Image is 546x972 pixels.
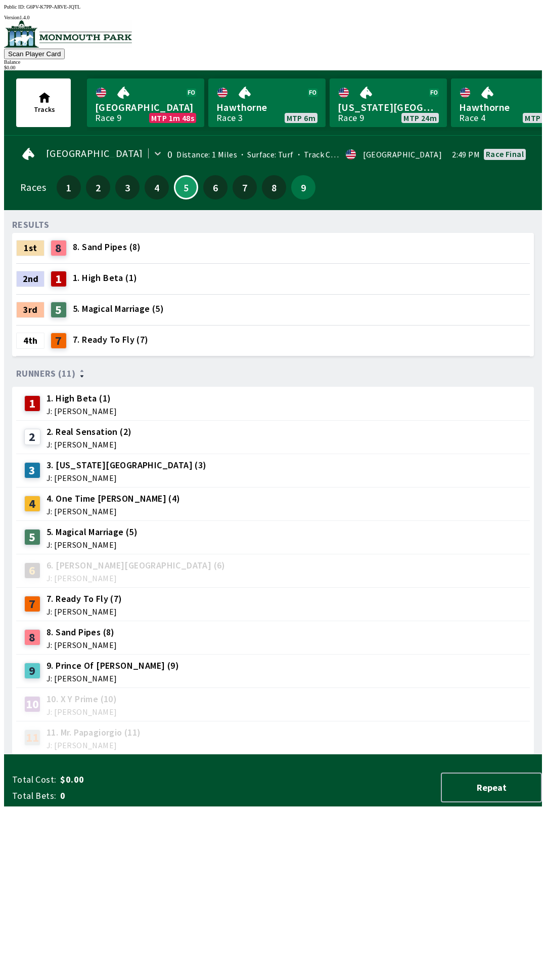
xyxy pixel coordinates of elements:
[4,65,542,70] div: $ 0.00
[47,425,131,438] span: 2. Real Sensation (2)
[459,114,485,122] div: Race 4
[338,101,439,114] span: [US_STATE][GEOGRAPHIC_DATA]
[216,101,317,114] span: Hawthorne
[47,626,117,639] span: 8. Sand Pipes (8)
[26,4,80,10] span: G6PV-K7PP-ARVE-JQTL
[24,596,40,612] div: 7
[51,302,67,318] div: 5
[24,529,40,545] div: 5
[151,114,194,122] span: MTP 1m 48s
[46,149,143,157] span: [GEOGRAPHIC_DATA]
[73,333,149,346] span: 7. Ready To Fly (7)
[24,696,40,712] div: 10
[95,114,121,122] div: Race 9
[174,175,198,199] button: 5
[287,114,315,122] span: MTP 6m
[47,541,138,549] span: J: [PERSON_NAME]
[16,240,44,256] div: 1st
[24,562,40,579] div: 6
[363,150,442,158] div: [GEOGRAPHIC_DATA]
[4,15,542,20] div: Version 1.4.0
[47,607,122,616] span: J: [PERSON_NAME]
[338,114,364,122] div: Race 9
[145,175,169,199] button: 4
[24,730,40,746] div: 11
[47,659,179,672] span: 9. Prince Of [PERSON_NAME] (9)
[16,370,76,378] span: Runners (11)
[294,184,313,191] span: 9
[4,59,542,65] div: Balance
[4,49,65,59] button: Scan Player Card
[34,105,55,114] span: Tracks
[87,78,204,127] a: [GEOGRAPHIC_DATA]Race 9MTP 1m 48s
[24,462,40,478] div: 3
[330,78,447,127] a: [US_STATE][GEOGRAPHIC_DATA]Race 9MTP 24m
[24,496,40,512] div: 4
[51,333,67,349] div: 7
[47,474,207,482] span: J: [PERSON_NAME]
[47,708,117,716] span: J: [PERSON_NAME]
[73,302,164,315] span: 5. Magical Marriage (5)
[177,185,195,190] span: 5
[47,492,180,505] span: 4. One Time [PERSON_NAME] (4)
[47,440,131,449] span: J: [PERSON_NAME]
[16,369,530,379] div: Runners (11)
[47,674,179,682] span: J: [PERSON_NAME]
[47,507,180,515] span: J: [PERSON_NAME]
[264,184,284,191] span: 8
[47,525,138,539] span: 5. Magical Marriage (5)
[12,774,56,786] span: Total Cost:
[51,271,67,287] div: 1
[95,101,196,114] span: [GEOGRAPHIC_DATA]
[216,114,243,122] div: Race 3
[235,184,254,191] span: 7
[203,175,227,199] button: 6
[51,240,67,256] div: 8
[60,774,219,786] span: $0.00
[206,184,225,191] span: 6
[233,175,257,199] button: 7
[12,221,50,229] div: RESULTS
[47,574,225,582] span: J: [PERSON_NAME]
[16,271,44,287] div: 2nd
[47,726,141,739] span: 11. Mr. Papagiorgio (11)
[24,395,40,412] div: 1
[294,149,383,159] span: Track Condition: Firm
[86,175,110,199] button: 2
[4,4,542,10] div: Public ID:
[47,693,117,706] span: 10. X Y Prime (10)
[24,429,40,445] div: 2
[59,184,78,191] span: 1
[24,663,40,679] div: 9
[73,271,137,285] span: 1. High Beta (1)
[262,175,286,199] button: 8
[73,240,141,254] span: 8. Sand Pipes (8)
[167,150,172,158] div: 0
[452,150,480,158] span: 2:49 PM
[12,790,56,802] span: Total Bets:
[450,782,533,793] span: Repeat
[291,175,315,199] button: 9
[47,592,122,605] span: 7. Ready To Fly (7)
[16,78,71,127] button: Tracks
[57,175,81,199] button: 1
[441,773,542,802] button: Repeat
[88,184,108,191] span: 2
[47,459,207,472] span: 3. [US_STATE][GEOGRAPHIC_DATA] (3)
[20,183,46,191] div: Races
[16,302,44,318] div: 3rd
[118,184,137,191] span: 3
[176,149,237,159] span: Distance: 1 Miles
[47,407,117,415] span: J: [PERSON_NAME]
[486,150,524,158] div: Race final
[47,559,225,572] span: 6. [PERSON_NAME][GEOGRAPHIC_DATA] (6)
[24,629,40,645] div: 8
[47,392,117,405] span: 1. High Beta (1)
[237,149,294,159] span: Surface: Turf
[47,741,141,749] span: J: [PERSON_NAME]
[60,790,219,802] span: 0
[16,333,44,349] div: 4th
[403,114,437,122] span: MTP 24m
[147,184,166,191] span: 4
[4,20,132,48] img: venue logo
